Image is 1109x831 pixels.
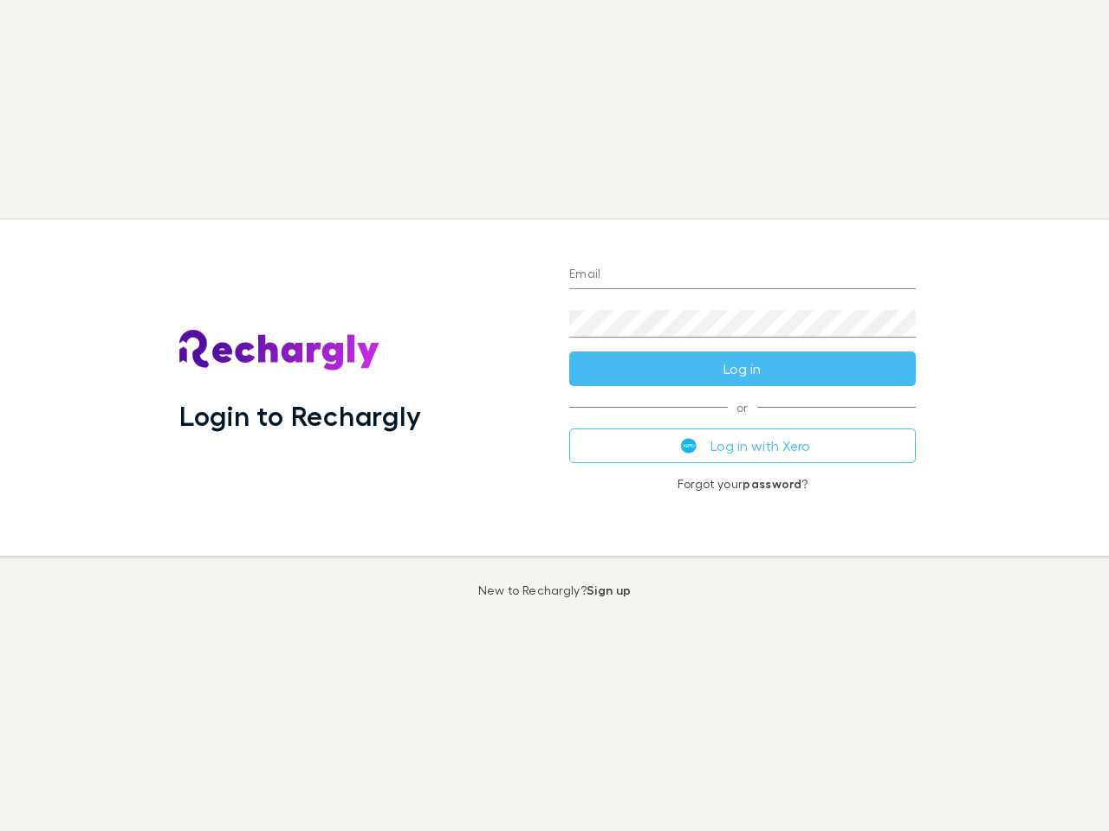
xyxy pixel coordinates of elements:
img: Rechargly's Logo [179,330,380,371]
p: Forgot your ? [569,477,916,491]
h1: Login to Rechargly [179,399,421,432]
span: or [569,407,916,408]
img: Xero's logo [681,438,697,454]
button: Log in with Xero [569,428,916,463]
button: Log in [569,351,916,386]
a: password [743,476,801,491]
a: Sign up [587,583,631,597]
p: New to Rechargly? [478,583,632,597]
